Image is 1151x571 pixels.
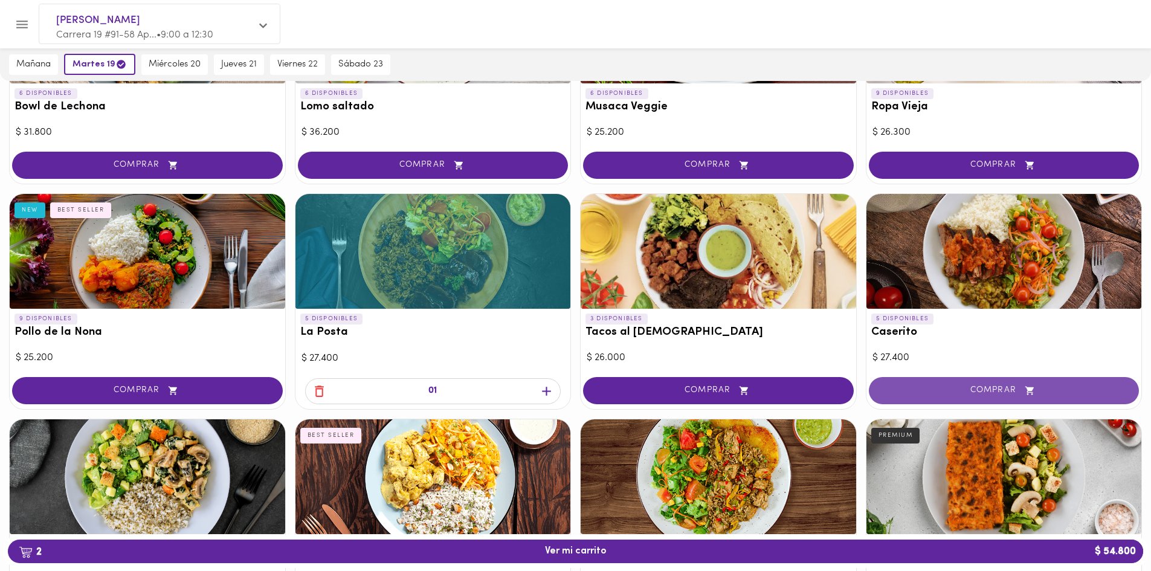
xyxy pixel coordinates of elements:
h3: Pollo de la Nona [15,326,280,339]
button: COMPRAR [869,377,1140,404]
p: 6 DISPONIBLES [300,88,363,99]
span: COMPRAR [884,386,1124,396]
button: COMPRAR [298,152,569,179]
span: miércoles 20 [149,59,201,70]
span: Carrera 19 #91-58 Ap... • 9:00 a 12:30 [56,30,213,40]
h3: Bowl de Lechona [15,101,280,114]
span: sábado 23 [338,59,383,70]
span: COMPRAR [884,160,1124,170]
div: $ 26.300 [872,126,1136,140]
p: 3 DISPONIBLES [585,314,648,324]
button: COMPRAR [583,377,854,404]
div: Arroz chaufa [581,419,856,534]
p: 9 DISPONIBLES [15,314,77,324]
button: miércoles 20 [141,54,208,75]
h3: La Posta [300,326,566,339]
p: 6 DISPONIBLES [15,88,77,99]
h3: Musaca Veggie [585,101,851,114]
p: 5 DISPONIBLES [300,314,363,324]
span: mañana [16,59,51,70]
div: BEST SELLER [50,202,112,218]
button: jueves 21 [214,54,264,75]
button: viernes 22 [270,54,325,75]
img: cart.png [19,546,33,558]
span: jueves 21 [221,59,257,70]
div: La Posta [295,194,571,309]
button: COMPRAR [12,377,283,404]
button: COMPRAR [583,152,854,179]
p: 9 DISPONIBLES [871,88,934,99]
b: 2 [11,544,49,560]
p: 01 [428,384,437,398]
div: NEW [15,202,45,218]
div: Tacos al Pastor [581,194,856,309]
button: martes 19 [64,54,135,75]
div: $ 31.800 [16,126,279,140]
div: PREMIUM [871,428,920,444]
p: 6 DISPONIBLES [585,88,648,99]
div: $ 25.200 [16,351,279,365]
button: 2Ver mi carrito$ 54.800 [8,540,1143,563]
h3: Tacos al [DEMOGRAPHIC_DATA] [585,326,851,339]
button: Menu [7,10,37,39]
div: Lasagna Mixta [866,419,1142,534]
button: COMPRAR [12,152,283,179]
button: sábado 23 [331,54,390,75]
div: $ 27.400 [301,352,565,366]
h3: Ropa Vieja [871,101,1137,114]
div: Pollo al Curry [295,419,571,534]
div: Pollo espinaca champiñón [10,419,285,534]
div: Pollo de la Nona [10,194,285,309]
div: BEST SELLER [300,428,362,444]
div: $ 36.200 [301,126,565,140]
div: $ 27.400 [872,351,1136,365]
span: Ver mi carrito [545,546,607,557]
span: viernes 22 [277,59,318,70]
div: $ 25.200 [587,126,850,140]
p: 5 DISPONIBLES [871,314,934,324]
div: $ 26.000 [587,351,850,365]
span: COMPRAR [313,160,553,170]
div: Caserito [866,194,1142,309]
button: mañana [9,54,58,75]
h3: Caserito [871,326,1137,339]
span: COMPRAR [27,160,268,170]
button: COMPRAR [869,152,1140,179]
span: COMPRAR [598,386,839,396]
h3: Lomo saltado [300,101,566,114]
span: COMPRAR [27,386,268,396]
span: [PERSON_NAME] [56,13,251,28]
span: martes 19 [73,59,127,70]
iframe: Messagebird Livechat Widget [1081,501,1139,559]
span: COMPRAR [598,160,839,170]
